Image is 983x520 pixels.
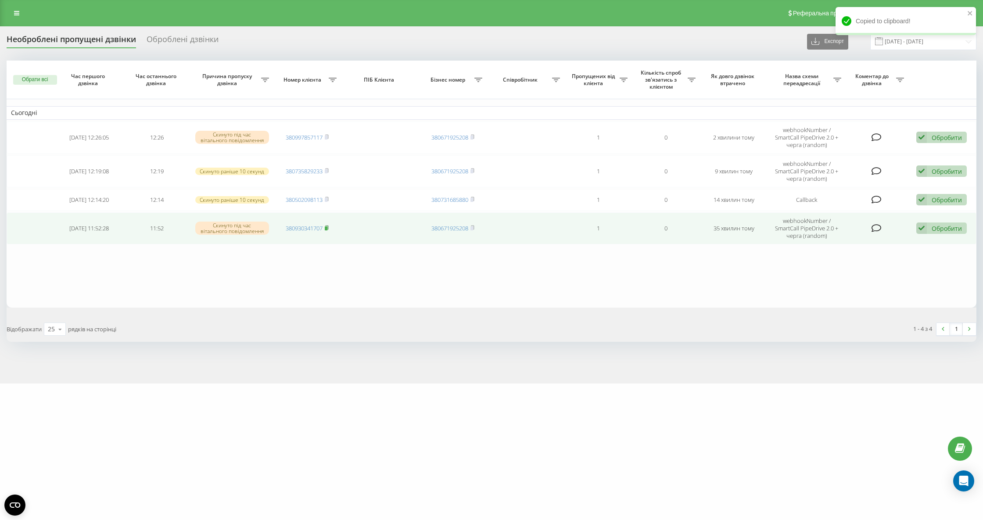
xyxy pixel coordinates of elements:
[195,222,269,235] div: Скинуто під час вітального повідомлення
[123,212,191,244] td: 11:52
[62,73,115,86] span: Час першого дзвінка
[431,196,468,204] a: 380731685880
[55,155,123,187] td: [DATE] 12:19:08
[147,35,219,48] div: Оброблені дзвінки
[564,189,632,211] td: 1
[286,196,323,204] a: 380502098113
[68,325,116,333] span: рядків на сторінці
[632,155,700,187] td: 0
[286,167,323,175] a: 380735829233
[195,168,269,175] div: Скинуто раніше 10 секунд
[491,76,552,83] span: Співробітник
[768,212,846,244] td: webhookNumber / SmartCall PipeDrive 2.0 + черга (random)
[932,167,962,176] div: Обробити
[932,224,962,233] div: Обробити
[431,167,468,175] a: 380671925208
[431,133,468,141] a: 380671925208
[55,122,123,154] td: [DATE] 12:26:05
[768,189,846,211] td: Callback
[123,189,191,211] td: 12:14
[953,470,974,491] div: Open Intercom Messenger
[4,495,25,516] button: Open CMP widget
[564,122,632,154] td: 1
[195,196,269,204] div: Скинуто раніше 10 секунд
[932,133,962,142] div: Обробити
[772,73,833,86] span: Назва схеми переадресації
[632,122,700,154] td: 0
[278,76,329,83] span: Номер клієнта
[55,189,123,211] td: [DATE] 12:14:20
[768,122,846,154] td: webhookNumber / SmartCall PipeDrive 2.0 + черга (random)
[850,73,897,86] span: Коментар до дзвінка
[632,212,700,244] td: 0
[913,324,932,333] div: 1 - 4 з 4
[349,76,411,83] span: ПІБ Клієнта
[130,73,183,86] span: Час останнього дзвінка
[123,155,191,187] td: 12:19
[55,212,123,244] td: [DATE] 11:52:28
[768,155,846,187] td: webhookNumber / SmartCall PipeDrive 2.0 + черга (random)
[7,35,136,48] div: Необроблені пропущені дзвінки
[636,69,688,90] span: Кількість спроб зв'язатись з клієнтом
[807,34,848,50] button: Експорт
[564,212,632,244] td: 1
[286,224,323,232] a: 380930341707
[423,76,474,83] span: Бізнес номер
[431,224,468,232] a: 380671925208
[707,73,761,86] span: Як довго дзвінок втрачено
[123,122,191,154] td: 12:26
[967,10,973,18] button: close
[13,75,57,85] button: Обрати всі
[7,106,976,119] td: Сьогодні
[632,189,700,211] td: 0
[932,196,962,204] div: Обробити
[564,155,632,187] td: 1
[950,323,963,335] a: 1
[48,325,55,334] div: 25
[700,189,768,211] td: 14 хвилин тому
[569,73,620,86] span: Пропущених від клієнта
[700,212,768,244] td: 35 хвилин тому
[7,325,42,333] span: Відображати
[836,7,976,35] div: Copied to clipboard!
[793,10,857,17] span: Реферальна програма
[700,155,768,187] td: 9 хвилин тому
[286,133,323,141] a: 380997857117
[195,131,269,144] div: Скинуто під час вітального повідомлення
[195,73,261,86] span: Причина пропуску дзвінка
[700,122,768,154] td: 2 хвилини тому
